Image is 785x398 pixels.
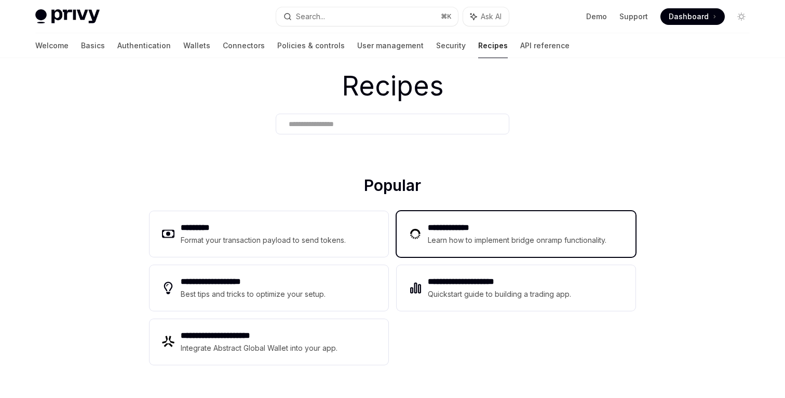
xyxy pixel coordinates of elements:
span: Ask AI [481,11,502,22]
div: Integrate Abstract Global Wallet into your app. [181,342,339,354]
button: Ask AI [463,7,509,26]
span: ⌘ K [441,12,452,21]
div: Quickstart guide to building a trading app. [428,288,572,300]
img: light logo [35,9,100,24]
span: Dashboard [669,11,709,22]
a: Wallets [183,33,210,58]
a: API reference [520,33,570,58]
a: **** ****Format your transaction payload to send tokens. [150,211,388,257]
div: Format your transaction payload to send tokens. [181,234,346,246]
a: Authentication [117,33,171,58]
button: Search...⌘K [276,7,458,26]
a: User management [357,33,424,58]
a: Basics [81,33,105,58]
h2: Popular [150,176,635,199]
button: Toggle dark mode [733,8,750,25]
a: Security [436,33,466,58]
a: Dashboard [660,8,725,25]
a: Policies & controls [277,33,345,58]
a: Connectors [223,33,265,58]
div: Best tips and tricks to optimize your setup. [181,288,327,300]
div: Search... [296,10,325,23]
a: Welcome [35,33,69,58]
a: **** **** ***Learn how to implement bridge onramp functionality. [397,211,635,257]
a: Support [619,11,648,22]
div: Learn how to implement bridge onramp functionality. [428,234,610,246]
a: Recipes [478,33,508,58]
a: Demo [586,11,607,22]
